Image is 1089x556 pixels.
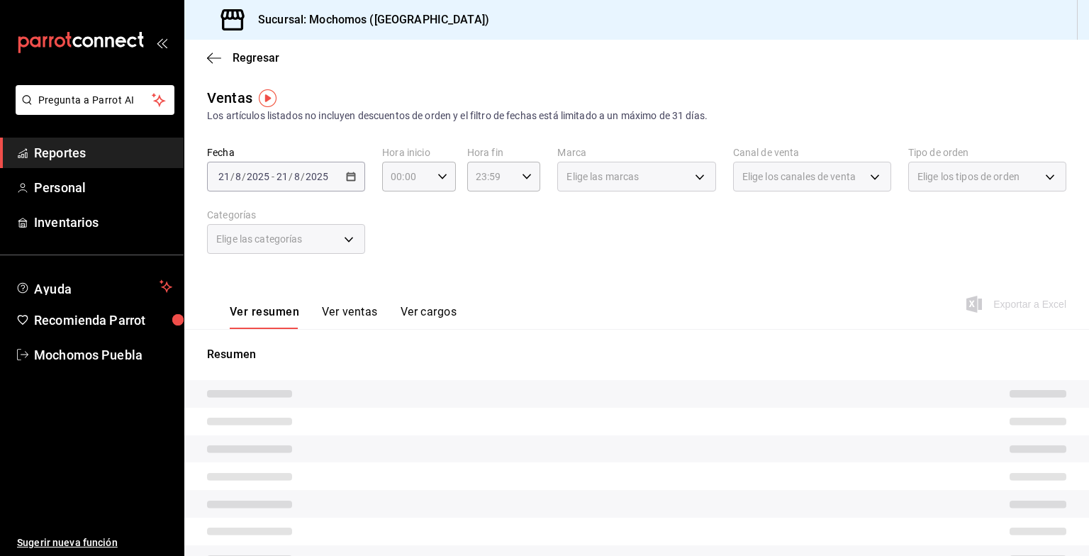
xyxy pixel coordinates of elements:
span: Reportes [34,143,172,162]
label: Tipo de orden [908,148,1066,157]
input: ---- [246,171,270,182]
label: Hora fin [467,148,541,157]
img: Tooltip marker [259,89,277,107]
label: Categorías [207,210,365,220]
span: Ayuda [34,278,154,295]
label: Hora inicio [382,148,456,157]
a: Pregunta a Parrot AI [10,103,174,118]
label: Canal de venta [733,148,891,157]
button: Ver cargos [401,305,457,329]
span: Elige las categorías [216,232,303,246]
span: / [289,171,293,182]
div: Ventas [207,87,252,109]
span: Elige los canales de venta [742,169,856,184]
span: Recomienda Parrot [34,311,172,330]
span: / [230,171,235,182]
span: / [242,171,246,182]
span: Mochomos Puebla [34,345,172,365]
button: Regresar [207,51,279,65]
h3: Sucursal: Mochomos ([GEOGRAPHIC_DATA]) [247,11,489,28]
div: navigation tabs [230,305,457,329]
span: Inventarios [34,213,172,232]
input: -- [235,171,242,182]
label: Fecha [207,148,365,157]
input: -- [218,171,230,182]
input: -- [276,171,289,182]
span: Elige las marcas [566,169,639,184]
span: Pregunta a Parrot AI [38,93,152,108]
span: Personal [34,178,172,197]
button: open_drawer_menu [156,37,167,48]
div: Los artículos listados no incluyen descuentos de orden y el filtro de fechas está limitado a un m... [207,109,1066,123]
button: Ver ventas [322,305,378,329]
span: Regresar [233,51,279,65]
p: Resumen [207,346,1066,363]
label: Marca [557,148,715,157]
button: Pregunta a Parrot AI [16,85,174,115]
input: -- [294,171,301,182]
span: Elige los tipos de orden [917,169,1020,184]
span: - [272,171,274,182]
input: ---- [305,171,329,182]
span: / [301,171,305,182]
button: Ver resumen [230,305,299,329]
span: Sugerir nueva función [17,535,172,550]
